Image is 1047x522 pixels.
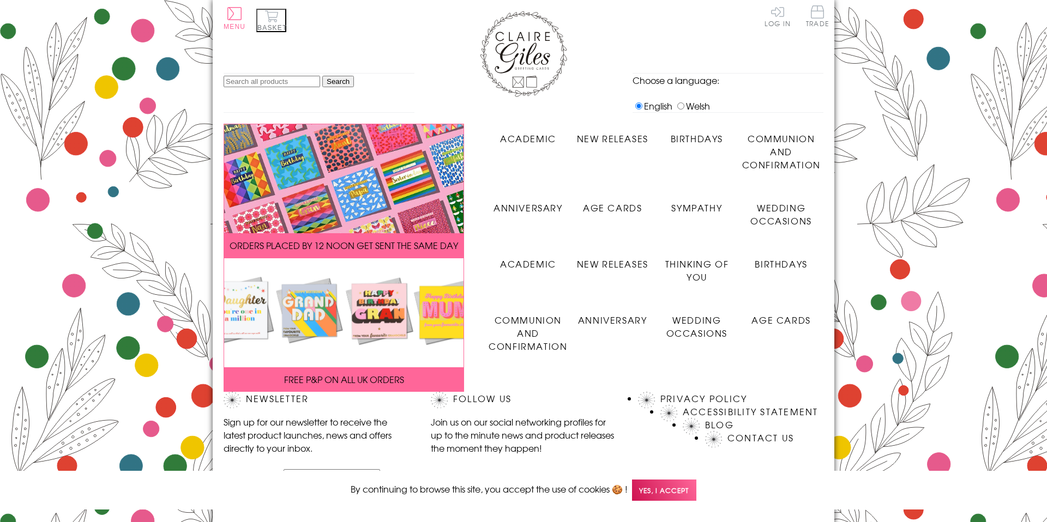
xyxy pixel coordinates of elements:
[666,313,727,339] span: Wedding Occasions
[494,201,563,214] span: Anniversary
[739,249,823,270] a: Birthdays
[727,431,794,444] a: Contact Us
[224,23,245,31] span: Menu
[578,313,647,326] span: Anniversary
[660,392,747,405] a: Privacy Policy
[431,415,616,454] p: Join us on our social networking profiles for up to the minute news and product releases the mome...
[806,5,829,29] a: Trade
[765,5,791,27] a: Log In
[486,193,570,214] a: Anniversary
[751,313,810,326] span: Age Cards
[671,132,723,145] span: Birthdays
[480,11,567,97] img: Claire Giles Greetings Cards
[655,193,739,214] a: Sympathy
[486,249,570,270] a: Academic
[500,132,556,145] span: Academic
[677,102,684,110] input: Welsh
[633,99,672,112] label: English
[632,479,696,501] span: Yes, I accept
[806,5,829,27] span: Trade
[224,7,245,31] button: Menu
[739,193,823,227] a: Wedding Occasions
[633,74,823,87] p: Choose a language:
[577,257,648,270] span: New Releases
[570,249,655,270] a: New Releases
[739,124,823,171] a: Communion and Confirmation
[489,313,567,353] span: Communion and Confirmation
[570,305,655,326] a: Anniversary
[655,249,739,283] a: Thinking of You
[755,257,807,270] span: Birthdays
[671,201,722,214] span: Sympathy
[224,415,409,454] p: Sign up for our newsletter to receive the latest product launches, news and offers directly to yo...
[750,201,811,227] span: Wedding Occasions
[284,373,404,386] span: FREE P&P ON ALL UK ORDERS
[570,193,655,214] a: Age Cards
[683,405,819,418] a: Accessibility Statement
[322,76,354,87] input: Search
[230,239,458,252] span: ORDERS PLACED BY 12 NOON GET SENT THE SAME DAY
[583,201,642,214] span: Age Cards
[577,132,648,145] span: New Releases
[655,305,739,339] a: Wedding Occasions
[665,257,729,283] span: Thinking of You
[224,392,409,408] h2: Newsletter
[224,76,320,87] input: Search all products
[224,467,281,480] label: Email Address
[284,469,380,481] input: harry@hogwarts.edu
[675,99,710,112] label: Welsh
[739,305,823,326] a: Age Cards
[431,392,616,408] h2: Follow Us
[256,9,286,32] button: Basket
[635,102,642,110] input: English
[500,257,556,270] span: Academic
[742,132,821,171] span: Communion and Confirmation
[655,124,739,145] a: Birthdays
[705,418,734,431] a: Blog
[486,124,570,145] a: Academic
[570,124,655,145] a: New Releases
[486,305,570,353] a: Communion and Confirmation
